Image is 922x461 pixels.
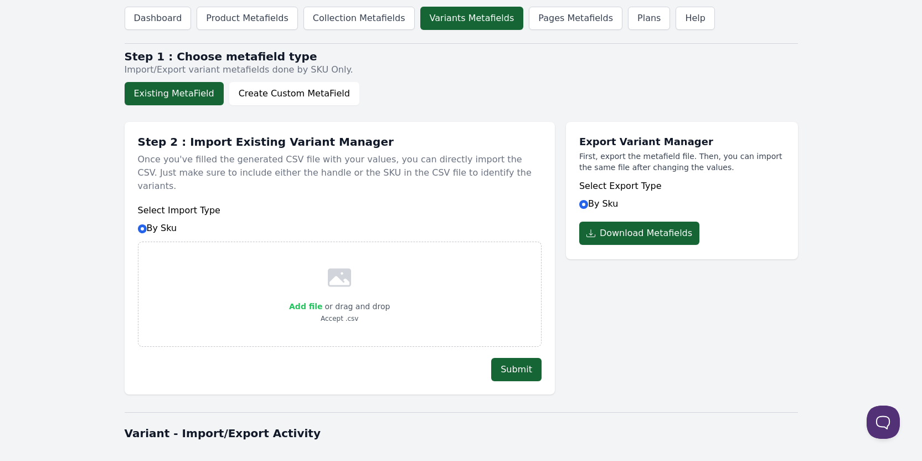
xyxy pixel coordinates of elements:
a: Collection Metafields [303,7,415,30]
p: Import/Export variant metafields done by SKU Only. [125,63,798,76]
h1: Export Variant Manager [579,135,785,148]
button: Create Custom MetaField [229,82,359,105]
a: Pages Metafields [529,7,622,30]
a: Product Metafields [197,7,297,30]
a: Plans [628,7,670,30]
iframe: Toggle Customer Support [867,406,900,439]
h6: Select Import Type [138,204,542,217]
a: Variants Metafields [420,7,524,30]
p: First, export the metafield file. Then, you can import the same file after changing the values. [579,151,785,173]
p: Once you've filled the generated CSV file with your values, you can directly import the CSV. Just... [138,148,542,197]
h1: Variant - Import/Export Activity [125,426,798,441]
button: Existing MetaField [125,82,224,105]
a: Dashboard [125,7,192,30]
div: By Sku [579,180,785,211]
p: Accept .csv [289,313,390,324]
h2: Step 1 : Choose metafield type [125,50,798,63]
button: Download Metafields [579,222,699,245]
button: Submit [491,358,542,381]
div: By Sku [138,204,542,235]
p: or drag and drop [322,300,390,313]
a: Help [676,7,714,30]
h6: Select Export Type [579,180,785,193]
h1: Step 2 : Import Existing Variant Manager [138,135,542,148]
span: Add file [289,302,322,311]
